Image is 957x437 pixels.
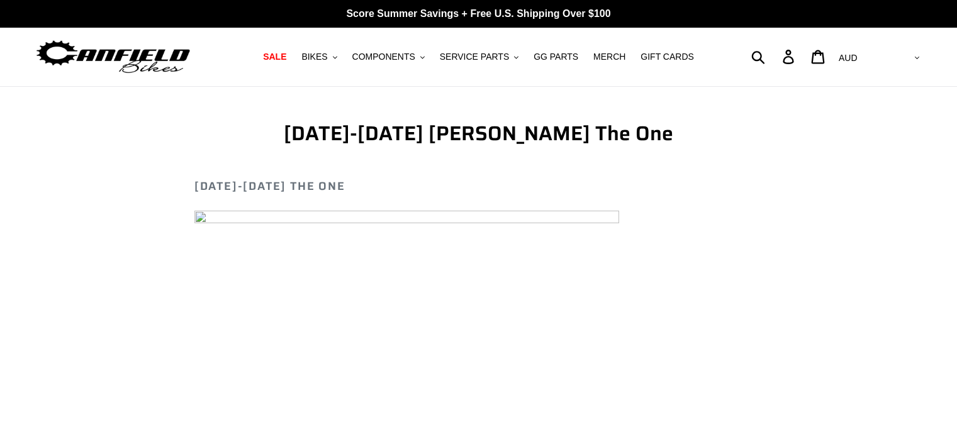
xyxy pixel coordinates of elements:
[301,52,327,62] span: BIKES
[641,52,694,62] span: GIFT CARDS
[194,121,763,145] h1: [DATE]-[DATE] [PERSON_NAME] The One
[587,48,632,65] a: MERCH
[534,52,578,62] span: GG PARTS
[634,48,700,65] a: GIFT CARDS
[593,52,625,62] span: MERCH
[434,48,525,65] button: SERVICE PARTS
[295,48,343,65] button: BIKES
[527,48,585,65] a: GG PARTS
[352,52,415,62] span: COMPONENTS
[194,180,763,194] h2: [DATE]-[DATE] The One
[440,52,509,62] span: SERVICE PARTS
[35,37,192,77] img: Canfield Bikes
[346,48,431,65] button: COMPONENTS
[257,48,293,65] a: SALE
[758,43,790,70] input: Search
[263,52,286,62] span: SALE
